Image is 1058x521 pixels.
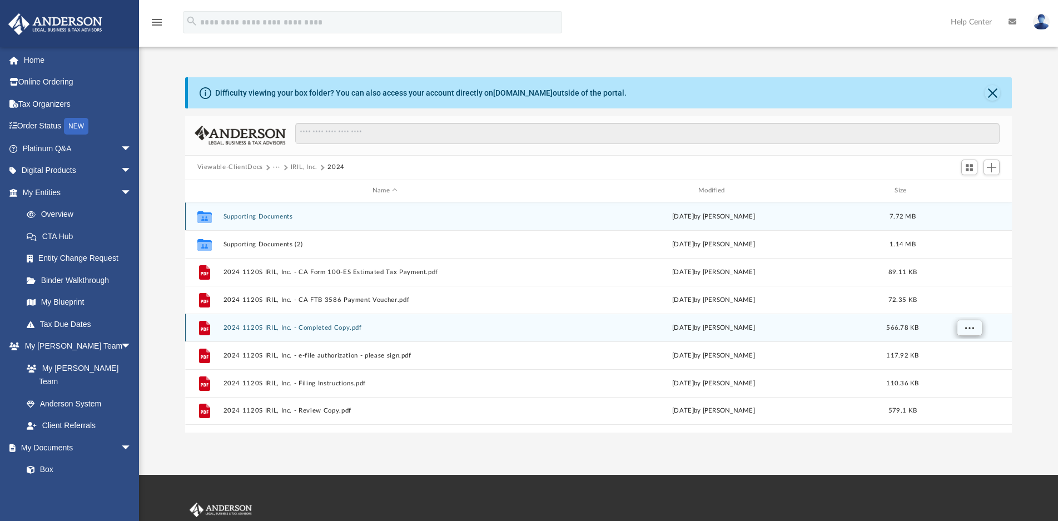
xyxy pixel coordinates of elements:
div: Modified [552,186,876,196]
a: Order StatusNEW [8,115,148,138]
button: 2024 1120S IRIL, Inc. - e-file authorization - please sign.pdf [223,352,547,359]
div: [DATE] by [PERSON_NAME] [552,295,875,305]
button: 2024 1120S IRIL, Inc. - CA Form 100-ES Estimated Tax Payment.pdf [223,269,547,276]
a: CTA Hub [16,225,148,247]
span: arrow_drop_down [121,137,143,160]
span: 89.11 KB [888,269,917,275]
img: User Pic [1033,14,1050,30]
a: Tax Due Dates [16,313,148,335]
span: 117.92 KB [886,352,918,358]
div: NEW [64,118,88,135]
div: [DATE] by [PERSON_NAME] [552,267,875,277]
div: Size [880,186,925,196]
a: Anderson System [16,393,143,415]
img: Anderson Advisors Platinum Portal [187,503,254,517]
button: Add [984,160,1000,175]
span: 566.78 KB [886,324,918,330]
a: Entity Change Request [16,247,148,270]
a: Meeting Minutes [16,480,143,503]
div: grid [185,202,1012,433]
a: My [PERSON_NAME] Team [16,357,137,393]
a: Tax Organizers [8,93,148,115]
a: My Blueprint [16,291,143,314]
a: Client Referrals [16,415,143,437]
span: 110.36 KB [886,380,918,386]
span: 1.14 MB [890,241,916,247]
i: menu [150,16,163,29]
a: Digital Productsarrow_drop_down [8,160,148,182]
a: My [PERSON_NAME] Teamarrow_drop_down [8,335,143,358]
button: 2024 1120S IRIL, Inc. - Review Copy.pdf [223,407,547,414]
a: Platinum Q&Aarrow_drop_down [8,137,148,160]
input: Search files and folders [295,123,1000,144]
div: [DATE] by [PERSON_NAME] [552,239,875,249]
span: 7.72 MB [890,213,916,219]
div: [DATE] by [PERSON_NAME] [552,322,875,333]
a: Binder Walkthrough [16,269,148,291]
button: 2024 1120S IRIL, Inc. - Filing Instructions.pdf [223,380,547,387]
div: [DATE] by [PERSON_NAME] [552,406,875,416]
a: Overview [16,204,148,226]
button: Supporting Documents (2) [223,241,547,248]
button: 2024 [327,162,345,172]
span: 579.1 KB [888,408,917,414]
a: My Entitiesarrow_drop_down [8,181,148,204]
span: 72.35 KB [888,296,917,302]
button: 2024 1120S IRIL, Inc. - Completed Copy.pdf [223,324,547,331]
img: Anderson Advisors Platinum Portal [5,13,106,35]
div: id [930,186,1007,196]
a: menu [150,21,163,29]
button: ··· [273,162,280,172]
a: [DOMAIN_NAME] [493,88,553,97]
a: Home [8,49,148,71]
div: id [190,186,217,196]
button: IRIL, Inc. [291,162,318,172]
span: arrow_drop_down [121,160,143,182]
div: [DATE] by [PERSON_NAME] [552,211,875,221]
span: arrow_drop_down [121,436,143,459]
div: [DATE] by [PERSON_NAME] [552,378,875,388]
i: search [186,15,198,27]
button: Switch to Grid View [961,160,978,175]
span: arrow_drop_down [121,335,143,358]
div: Difficulty viewing your box folder? You can also access your account directly on outside of the p... [215,87,627,99]
div: [DATE] by [PERSON_NAME] [552,350,875,360]
button: More options [956,319,982,336]
button: 2024 1120S IRIL, Inc. - CA FTB 3586 Payment Voucher.pdf [223,296,547,304]
div: Name [222,186,547,196]
a: Online Ordering [8,71,148,93]
a: Box [16,459,137,481]
a: My Documentsarrow_drop_down [8,436,143,459]
button: Viewable-ClientDocs [197,162,263,172]
button: Close [985,85,1000,101]
span: arrow_drop_down [121,181,143,204]
button: Supporting Documents [223,213,547,220]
